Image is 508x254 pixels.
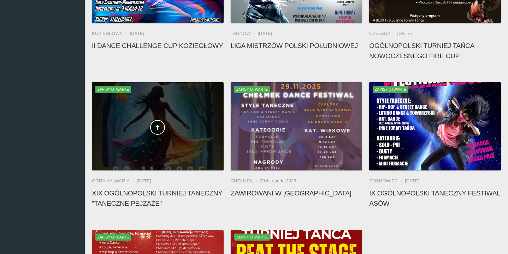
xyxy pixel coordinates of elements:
span: Zapisy otwarte [234,234,270,241]
h4: Liga Mistrzów Polski Południowej [231,41,362,51]
h4: XIX Ogólnopolski Turniej Taneczny "Taneczne Pejzaże" [92,188,224,208]
li: Góra Kalwaria [92,177,137,185]
li: [DATE] [405,177,419,185]
span: Zapisy otwarte [234,86,270,93]
img: Zawirowani w Tańcu [231,82,362,170]
li: Chełmek [231,177,260,185]
h4: IX Ogólnopolski Taneczny Festiwal Asów [369,188,501,208]
span: Zapisy otwarte [373,86,408,93]
li: Koziegłowy [92,30,130,37]
a: XIX Ogólnopolski Turniej Taneczny "Taneczne Pejzaże"Zapisy otwarte [92,82,224,170]
a: Zawirowani w TańcuZapisy otwarte [231,82,362,170]
li: [DATE] [397,30,412,37]
h4: Zawirowani w [GEOGRAPHIC_DATA] [231,188,362,198]
h4: Ogólnopolski Turniej Tańca Nowoczesnego FIRE CUP [369,41,501,61]
img: IX Ogólnopolski Taneczny Festiwal Asów [369,82,501,170]
span: Zapisy otwarte [95,234,131,241]
li: Czeladź [369,30,397,37]
li: [DATE] [137,177,151,185]
li: Sosnowiec [369,177,405,185]
li: Tarnów [231,30,258,37]
h4: II Dance Challenge Cup KOZIEGŁOWY [92,41,224,51]
li: [DATE] [258,30,272,37]
li: 29 listopada 2025 [260,177,296,185]
span: Zapisy otwarte [95,86,131,93]
a: IX Ogólnopolski Taneczny Festiwal AsówZapisy otwarte [369,82,501,170]
li: [DATE] [130,30,144,37]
